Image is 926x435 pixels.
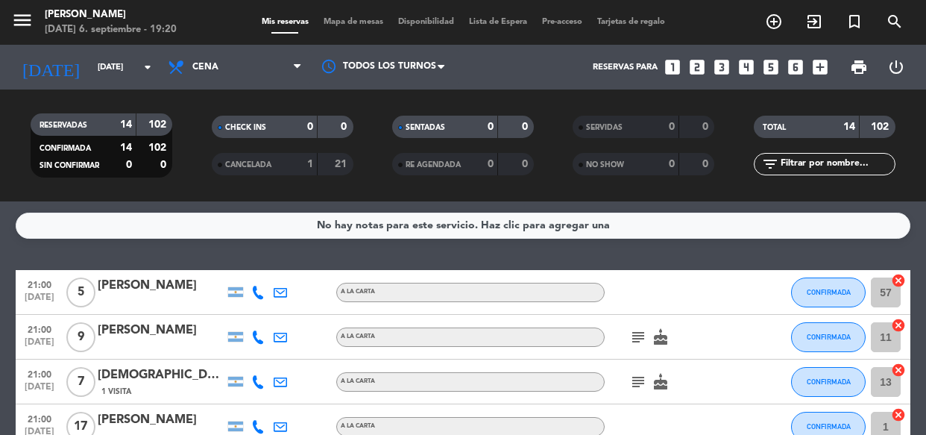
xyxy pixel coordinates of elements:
[66,367,95,397] span: 7
[225,161,271,169] span: CANCELADA
[878,45,915,90] div: LOG OUT
[341,423,375,429] span: A LA CARTA
[886,13,904,31] i: search
[317,217,610,234] div: No hay notas para este servicio. Haz clic para agregar una
[66,322,95,352] span: 9
[160,160,169,170] strong: 0
[586,161,624,169] span: NO SHOW
[98,321,224,340] div: [PERSON_NAME]
[98,366,224,385] div: [DEMOGRAPHIC_DATA][PERSON_NAME]
[341,122,350,132] strong: 0
[406,161,461,169] span: RE AGENDADA
[779,156,895,172] input: Filtrar por nombre...
[791,278,866,307] button: CONFIRMADA
[522,159,531,169] strong: 0
[316,18,391,26] span: Mapa de mesas
[40,145,91,152] span: CONFIRMADA
[391,18,462,26] span: Disponibilidad
[11,51,90,84] i: [DATE]
[335,159,350,169] strong: 21
[341,334,375,339] span: A LA CARTA
[21,292,58,310] span: [DATE]
[807,422,851,431] span: CONFIRMADA
[669,159,675,169] strong: 0
[763,124,786,131] span: TOTAL
[586,124,623,131] span: SERVIDAS
[192,62,218,72] span: Cena
[488,122,494,132] strong: 0
[712,57,731,77] i: looks_3
[871,122,892,132] strong: 102
[845,13,863,31] i: turned_in_not
[21,410,58,427] span: 21:00
[21,320,58,337] span: 21:00
[891,407,906,422] i: cancel
[66,278,95,307] span: 5
[629,373,647,391] i: subject
[341,378,375,384] span: A LA CARTA
[805,13,823,31] i: exit_to_app
[21,337,58,354] span: [DATE]
[307,122,313,132] strong: 0
[21,365,58,382] span: 21:00
[45,7,177,22] div: [PERSON_NAME]
[593,63,658,72] span: Reservas para
[791,367,866,397] button: CONFIRMADA
[120,119,132,130] strong: 14
[652,373,670,391] i: cake
[810,57,830,77] i: add_box
[126,160,132,170] strong: 0
[891,318,906,333] i: cancel
[891,363,906,378] i: cancel
[11,9,34,37] button: menu
[462,18,535,26] span: Lista de Espera
[652,328,670,346] i: cake
[765,13,783,31] i: add_circle_outline
[807,333,851,341] span: CONFIRMADA
[21,382,58,399] span: [DATE]
[254,18,316,26] span: Mis reservas
[663,57,682,77] i: looks_one
[702,122,711,132] strong: 0
[786,57,805,77] i: looks_6
[807,378,851,386] span: CONFIRMADA
[629,328,647,346] i: subject
[488,159,494,169] strong: 0
[761,155,779,173] i: filter_list
[98,410,224,430] div: [PERSON_NAME]
[101,386,131,398] span: 1 Visita
[225,124,266,131] span: CHECK INS
[590,18,673,26] span: Tarjetas de regalo
[307,159,313,169] strong: 1
[21,275,58,292] span: 21:00
[40,122,87,129] span: RESERVADAS
[891,273,906,288] i: cancel
[850,58,868,76] span: print
[761,57,781,77] i: looks_5
[139,58,157,76] i: arrow_drop_down
[120,143,132,153] strong: 14
[148,143,169,153] strong: 102
[737,57,756,77] i: looks_4
[522,122,531,132] strong: 0
[687,57,707,77] i: looks_two
[669,122,675,132] strong: 0
[11,9,34,31] i: menu
[535,18,590,26] span: Pre-acceso
[887,58,905,76] i: power_settings_new
[807,288,851,296] span: CONFIRMADA
[791,322,866,352] button: CONFIRMADA
[40,162,99,169] span: SIN CONFIRMAR
[98,276,224,295] div: [PERSON_NAME]
[148,119,169,130] strong: 102
[843,122,855,132] strong: 14
[341,289,375,295] span: A LA CARTA
[702,159,711,169] strong: 0
[45,22,177,37] div: [DATE] 6. septiembre - 19:20
[406,124,445,131] span: SENTADAS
